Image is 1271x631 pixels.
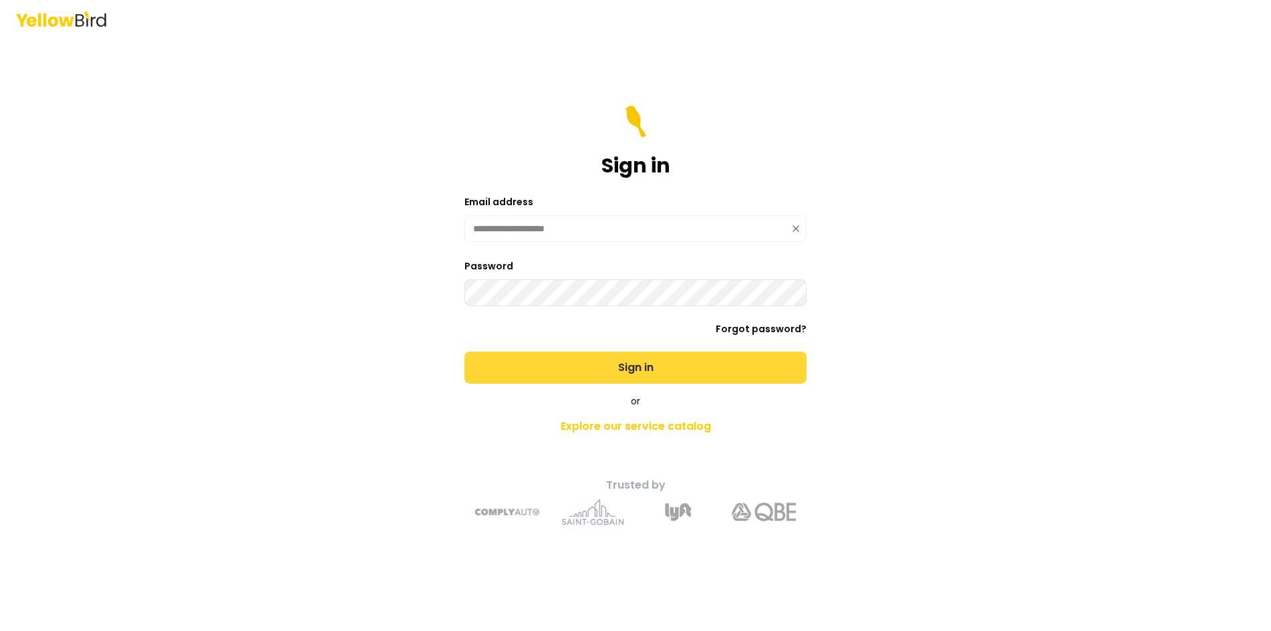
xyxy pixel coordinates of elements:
a: Explore our service catalog [400,413,871,440]
h1: Sign in [601,154,670,178]
p: Trusted by [400,477,871,493]
span: or [631,394,640,408]
label: Email address [464,195,533,209]
label: Password [464,259,513,273]
button: Sign in [464,352,807,384]
a: Forgot password? [716,322,807,336]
